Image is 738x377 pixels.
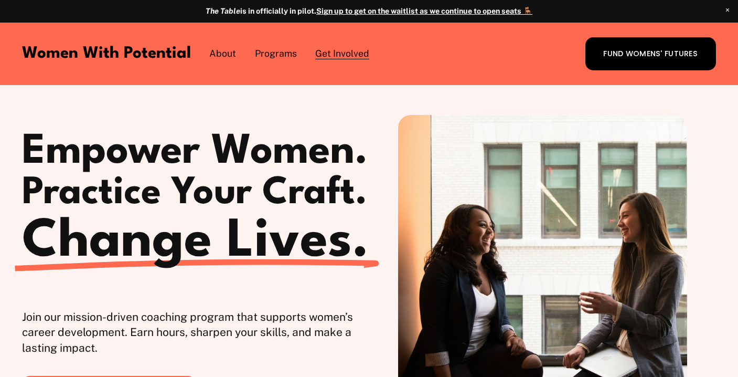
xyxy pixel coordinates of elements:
a: folder dropdown [315,46,369,61]
span: Get Involved [315,47,369,60]
a: Sign up to get on the waitlist as we continue to open seats 🪑 [316,6,532,15]
strong: is in officially in pilot. [206,6,316,15]
em: The Table [206,6,240,15]
span: About [209,47,236,60]
span: Programs [255,47,297,60]
span: Change Lives. [22,216,369,268]
a: Women With Potential [22,46,191,61]
a: FUND WOMENS' FUTURES [585,37,716,70]
a: folder dropdown [209,46,236,61]
a: folder dropdown [255,46,297,61]
h1: Practice Your Craft. [22,174,367,214]
h1: Empower Women. [22,130,368,174]
p: Join our mission-driven coaching program that supports women’s career development. Earn hours, sh... [22,309,369,355]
